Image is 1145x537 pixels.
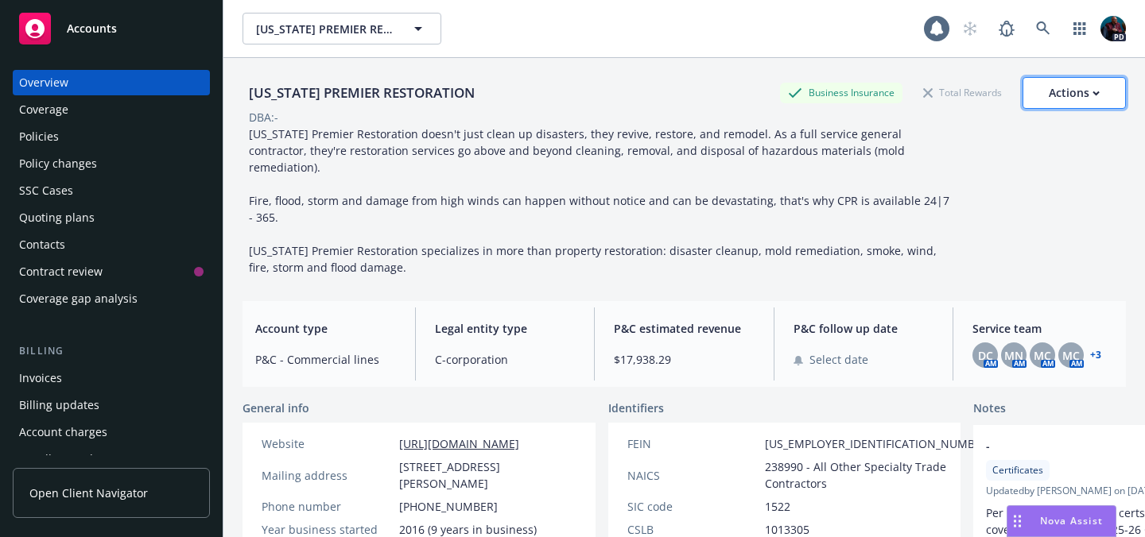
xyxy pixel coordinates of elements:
div: Website [262,435,393,452]
a: Coverage gap analysis [13,286,210,311]
span: P&C follow up date [794,320,934,337]
a: Search [1027,13,1059,44]
span: General info [243,400,309,416]
a: Installment plans [13,446,210,472]
span: P&C - Commercial lines [255,351,396,368]
span: 1522 [765,498,790,515]
a: Accounts [13,6,210,51]
div: Billing [13,343,210,359]
div: Contract review [19,259,103,284]
span: Select date [809,351,868,368]
span: MN [1004,347,1023,364]
span: [US_STATE] PREMIER RESTORATION [256,21,394,37]
span: Nova Assist [1040,514,1103,527]
div: SSC Cases [19,178,73,203]
a: SSC Cases [13,178,210,203]
a: Billing updates [13,392,210,418]
div: Overview [19,70,68,95]
div: Quoting plans [19,205,95,230]
div: FEIN [627,435,759,452]
span: Open Client Navigator [29,485,148,501]
a: [URL][DOMAIN_NAME] [399,436,519,451]
div: Policies [19,124,59,149]
a: Report a Bug [991,13,1023,44]
div: DBA: - [249,109,278,126]
span: Notes [973,400,1006,419]
span: [US_STATE] Premier Restoration doesn't just clean up disasters, they revive, restore, and remodel... [249,126,953,275]
a: Account charges [13,419,210,445]
div: Coverage [19,97,68,122]
span: Identifiers [608,400,664,416]
span: Accounts [67,22,117,35]
span: 238990 - All Other Specialty Trade Contractors [765,458,992,492]
div: Drag to move [1007,506,1027,536]
span: $17,938.29 [614,351,755,368]
span: [PHONE_NUMBER] [399,498,498,515]
div: Contacts [19,232,65,257]
div: Actions [1049,78,1100,108]
div: Coverage gap analysis [19,286,138,311]
span: Certificates [992,463,1043,477]
div: SIC code [627,498,759,515]
div: Business Insurance [780,83,902,102]
a: Policy changes [13,151,210,176]
div: Account charges [19,419,107,445]
div: Total Rewards [915,83,1010,102]
a: Coverage [13,97,210,122]
a: Switch app [1064,13,1096,44]
span: [STREET_ADDRESS][PERSON_NAME] [399,458,576,492]
button: Actions [1023,77,1126,109]
div: [US_STATE] PREMIER RESTORATION [243,83,481,103]
div: Installment plans [19,446,112,472]
button: [US_STATE] PREMIER RESTORATION [243,13,441,44]
span: MC [1062,347,1080,364]
span: Legal entity type [435,320,576,337]
div: Billing updates [19,392,99,418]
span: MC [1034,347,1051,364]
a: Contacts [13,232,210,257]
a: Policies [13,124,210,149]
span: [US_EMPLOYER_IDENTIFICATION_NUMBER] [765,435,992,452]
a: Overview [13,70,210,95]
div: Invoices [19,365,62,391]
span: P&C estimated revenue [614,320,755,337]
div: NAICS [627,467,759,484]
img: photo [1100,16,1126,41]
a: Quoting plans [13,205,210,230]
a: Contract review [13,259,210,284]
div: Phone number [262,498,393,515]
span: Service team [972,320,1113,337]
button: Nova Assist [1007,505,1116,537]
span: DC [978,347,993,364]
a: +3 [1090,350,1101,360]
a: Invoices [13,365,210,391]
div: Policy changes [19,151,97,176]
div: Mailing address [262,467,393,484]
span: Account type [255,320,396,337]
a: Start snowing [954,13,986,44]
span: C-corporation [435,351,576,368]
